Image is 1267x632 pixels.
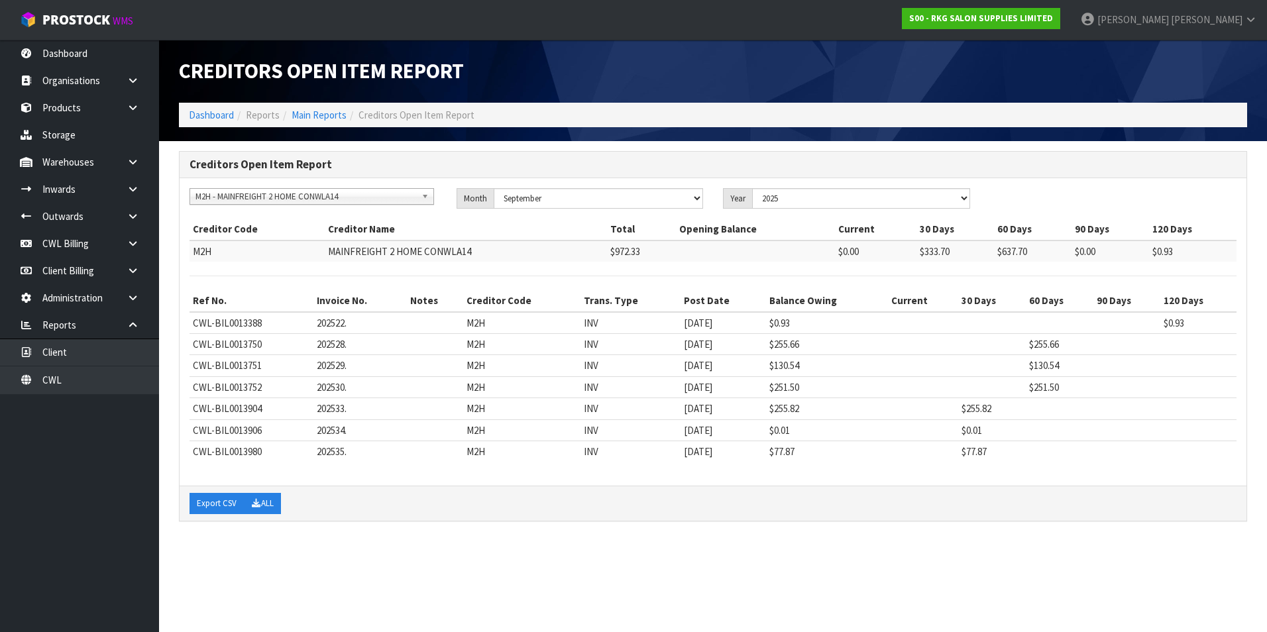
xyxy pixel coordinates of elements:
th: Post Date [681,290,766,311]
th: 90 Days [1093,290,1161,311]
a: Dashboard [189,109,234,121]
td: $333.70 [916,240,994,262]
td: $77.87 [766,441,888,462]
td: [DATE] [681,441,766,462]
span: [PERSON_NAME] [1097,13,1169,26]
td: $0.93 [1149,240,1237,262]
th: Balance Owing [766,290,888,311]
h3: Creditors Open Item Report [190,158,1237,171]
th: Creditor Name [325,219,608,240]
th: Trans. Type [580,290,681,311]
span: [PERSON_NAME] [1171,13,1242,26]
td: MAINFREIGHT 2 HOME CONWLA14 [325,240,608,262]
td: 202522. [313,312,407,334]
div: Year [723,188,752,209]
th: 60 Days [1026,290,1093,311]
th: Notes [407,290,463,311]
td: [DATE] [681,312,766,334]
td: M2H [463,312,580,334]
td: [DATE] [681,398,766,419]
td: $255.66 [766,333,888,354]
td: M2H [463,398,580,419]
td: $130.54 [1026,355,1093,376]
th: Total [607,219,676,240]
td: CWL-BIL0013904 [190,398,313,419]
td: $0.00 [835,240,916,262]
td: $77.87 [958,441,1026,462]
td: M2H [463,355,580,376]
td: $130.54 [766,355,888,376]
td: $0.01 [958,419,1026,441]
td: $0.93 [1160,312,1237,334]
td: CWL-BIL0013752 [190,376,313,397]
td: M2H [463,376,580,397]
th: 120 Days [1149,219,1237,240]
th: Creditor Code [463,290,580,311]
td: INV [580,376,681,397]
td: 202534. [313,419,407,441]
td: M2H [463,333,580,354]
td: INV [580,312,681,334]
span: M2H - MAINFREIGHT 2 HOME CONWLA14 [195,189,416,205]
td: $255.66 [1026,333,1093,354]
td: [DATE] [681,376,766,397]
th: Creditor Code [190,219,325,240]
td: INV [580,398,681,419]
td: 202529. [313,355,407,376]
td: M2H [463,419,580,441]
span: ProStock [42,11,110,28]
td: INV [580,355,681,376]
td: 202530. [313,376,407,397]
td: [DATE] [681,355,766,376]
th: Current [835,219,916,240]
a: S00 - RKG SALON SUPPLIES LIMITED [902,8,1060,29]
td: $0.00 [1072,240,1149,262]
td: $251.50 [1026,376,1093,397]
th: 30 Days [958,290,1026,311]
div: Month [457,188,494,209]
td: [DATE] [681,333,766,354]
span: Reports [246,109,280,121]
td: CWL-BIL0013388 [190,312,313,334]
button: ALL [243,493,281,514]
td: CWL-BIL0013750 [190,333,313,354]
td: [DATE] [681,419,766,441]
th: Opening Balance [676,219,835,240]
button: Export CSV [190,493,244,514]
td: 202533. [313,398,407,419]
td: CWL-BIL0013980 [190,441,313,462]
td: M2H [190,240,325,262]
td: CWL-BIL0013751 [190,355,313,376]
small: WMS [113,15,133,27]
span: Creditors Open Item Report [179,58,464,84]
td: $0.01 [766,419,888,441]
td: $972.33 [607,240,676,262]
td: $255.82 [766,398,888,419]
th: Ref No. [190,290,313,311]
td: $0.93 [766,312,888,334]
th: 90 Days [1072,219,1149,240]
td: CWL-BIL0013906 [190,419,313,441]
td: INV [580,441,681,462]
td: INV [580,419,681,441]
a: Main Reports [292,109,347,121]
th: 60 Days [994,219,1072,240]
strong: S00 - RKG SALON SUPPLIES LIMITED [909,13,1053,24]
th: Invoice No. [313,290,407,311]
img: cube-alt.png [20,11,36,28]
th: 120 Days [1160,290,1237,311]
td: $637.70 [994,240,1072,262]
td: M2H [463,441,580,462]
td: $251.50 [766,376,888,397]
th: 30 Days [916,219,994,240]
td: 202535. [313,441,407,462]
td: INV [580,333,681,354]
td: 202528. [313,333,407,354]
span: Creditors Open Item Report [358,109,474,121]
th: Current [888,290,959,311]
td: $255.82 [958,398,1026,419]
